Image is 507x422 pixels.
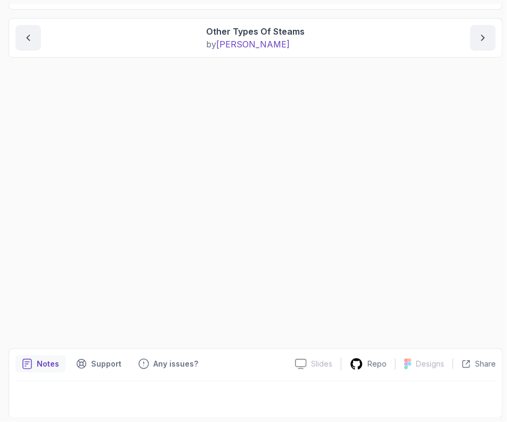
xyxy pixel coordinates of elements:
a: Repo [341,358,395,371]
button: Support button [70,355,128,372]
button: Share [453,359,496,369]
p: Any issues? [153,359,198,369]
p: Repo [367,359,387,369]
p: Slides [311,359,332,369]
p: Share [475,359,496,369]
span: [PERSON_NAME] [217,39,290,50]
p: Notes [37,359,59,369]
button: Feedback button [132,355,205,372]
p: Other Types Of Steams [207,25,305,38]
p: Support [91,359,121,369]
p: by [207,38,305,51]
p: Designs [416,359,444,369]
button: notes button [15,355,66,372]
button: previous content [15,25,41,51]
button: next content [470,25,496,51]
